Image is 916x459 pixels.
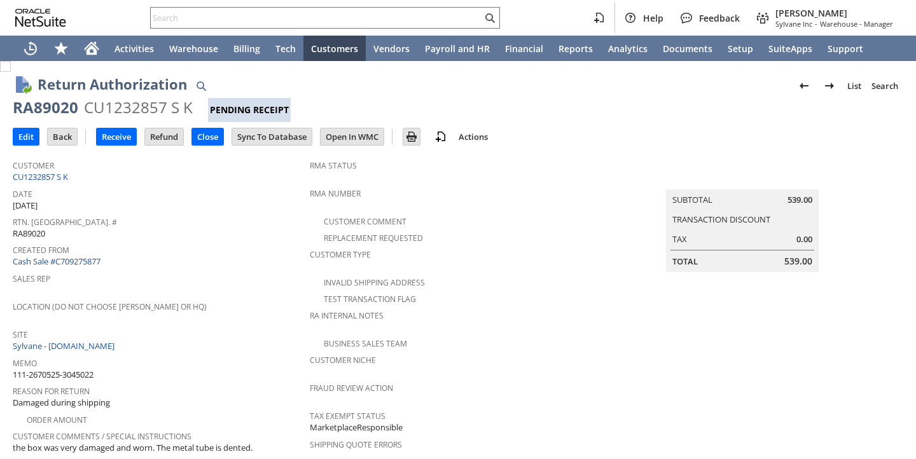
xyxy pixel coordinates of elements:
[162,36,226,61] a: Warehouse
[114,43,154,55] span: Activities
[311,43,358,55] span: Customers
[208,98,291,122] div: Pending Receipt
[788,194,812,206] span: 539.00
[796,233,812,245] span: 0.00
[13,369,94,381] span: 111-2670525-3045022
[76,36,107,61] a: Home
[672,194,712,205] a: Subtotal
[310,160,357,171] a: RMA Status
[559,43,593,55] span: Reports
[820,36,871,61] a: Support
[310,355,376,366] a: Customer Niche
[822,78,837,93] img: Next
[13,397,110,409] span: Damaged during shipping
[842,76,866,96] a: List
[310,411,385,421] a: Tax Exempt Status
[13,189,32,200] a: Date
[324,338,407,349] a: Business Sales Team
[13,256,101,267] a: Cash Sale #C709275877
[192,128,223,145] input: Close
[15,9,66,27] svg: logo
[404,129,419,144] img: Print
[828,43,863,55] span: Support
[193,78,209,93] img: Quick Find
[768,43,812,55] span: SuiteApps
[27,414,87,425] a: Order Amount
[672,233,687,245] a: Tax
[151,10,482,25] input: Search
[13,329,28,340] a: Site
[666,169,819,189] caption: Summary
[417,36,497,61] a: Payroll and HR
[13,301,207,312] a: Location (Do Not Choose [PERSON_NAME] or HQ)
[13,245,69,256] a: Created From
[13,386,90,397] a: Reason For Return
[46,36,76,61] div: Shortcuts
[403,128,420,145] input: Print
[482,10,497,25] svg: Search
[433,129,448,144] img: add-record.svg
[815,19,817,29] span: -
[775,19,812,29] span: Sylvane Inc
[820,19,893,29] span: Warehouse - Manager
[13,431,191,442] a: Customer Comments / Special Instructions
[497,36,551,61] a: Financial
[699,12,740,24] span: Feedback
[728,43,753,55] span: Setup
[663,43,712,55] span: Documents
[23,41,38,56] svg: Recent Records
[303,36,366,61] a: Customers
[324,294,416,305] a: Test Transaction Flag
[720,36,761,61] a: Setup
[796,78,812,93] img: Previous
[761,36,820,61] a: SuiteApps
[13,273,50,284] a: Sales Rep
[13,200,38,212] span: [DATE]
[107,36,162,61] a: Activities
[310,310,384,321] a: RA Internal Notes
[97,128,136,145] input: Receive
[310,439,402,450] a: Shipping Quote Errors
[268,36,303,61] a: Tech
[84,97,193,118] div: CU1232857 S K
[775,7,893,19] span: [PERSON_NAME]
[672,214,770,225] a: Transaction Discount
[145,128,183,145] input: Refund
[38,74,187,95] h1: Return Authorization
[310,249,371,260] a: Customer Type
[310,421,403,434] span: MarketplaceResponsible
[672,256,698,267] a: Total
[643,12,663,24] span: Help
[84,41,99,56] svg: Home
[321,128,384,145] input: Open In WMC
[13,171,71,182] a: CU1232857 S K
[13,217,117,228] a: Rtn. [GEOGRAPHIC_DATA]. #
[373,43,410,55] span: Vendors
[551,36,600,61] a: Reports
[48,128,77,145] input: Back
[784,255,812,268] span: 539.00
[324,216,406,227] a: Customer Comment
[454,131,493,142] a: Actions
[13,160,54,171] a: Customer
[324,233,423,243] a: Replacement Requested
[275,43,296,55] span: Tech
[15,36,46,61] a: Recent Records
[655,36,720,61] a: Documents
[425,43,490,55] span: Payroll and HR
[169,43,218,55] span: Warehouse
[13,228,45,240] span: RA89020
[505,43,543,55] span: Financial
[232,128,312,145] input: Sync To Database
[226,36,268,61] a: Billing
[366,36,417,61] a: Vendors
[608,43,648,55] span: Analytics
[13,340,118,352] a: Sylvane - [DOMAIN_NAME]
[13,97,78,118] div: RA89020
[310,383,393,394] a: Fraud Review Action
[324,277,425,288] a: Invalid Shipping Address
[53,41,69,56] svg: Shortcuts
[233,43,260,55] span: Billing
[866,76,903,96] a: Search
[13,128,39,145] input: Edit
